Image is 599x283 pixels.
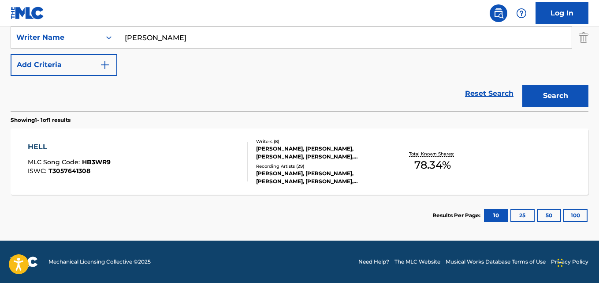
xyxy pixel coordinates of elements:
a: Need Help? [358,258,389,266]
button: 50 [537,209,561,222]
img: search [493,8,504,19]
a: Musical Works Database Terms of Use [446,258,546,266]
div: Drag [558,249,563,276]
img: help [516,8,527,19]
a: Public Search [490,4,507,22]
button: Search [522,85,588,107]
a: Log In [536,2,588,24]
span: Mechanical Licensing Collective © 2025 [48,258,151,266]
span: MLC Song Code : [28,158,82,166]
p: Showing 1 - 1 of 1 results [11,116,71,124]
p: Results Per Page: [432,211,483,219]
a: HELLMLC Song Code:HB3WR9ISWC:T3057641308Writers (8)[PERSON_NAME], [PERSON_NAME], [PERSON_NAME], [... [11,128,588,195]
div: [PERSON_NAME], [PERSON_NAME], [PERSON_NAME], [PERSON_NAME], [PERSON_NAME] [PERSON_NAME], [PERSON_... [256,145,385,161]
iframe: Chat Widget [555,241,599,283]
a: The MLC Website [394,258,440,266]
button: 25 [510,209,535,222]
div: HELL [28,142,111,152]
div: Writers ( 8 ) [256,138,385,145]
span: HB3WR9 [82,158,111,166]
span: ISWC : [28,167,48,175]
div: [PERSON_NAME], [PERSON_NAME], [PERSON_NAME], [PERSON_NAME], [PERSON_NAME] [256,170,385,185]
button: 10 [484,209,508,222]
img: logo [11,257,38,267]
a: Reset Search [461,84,518,103]
img: 9d2ae6d4665cec9f34b9.svg [100,60,110,70]
a: Privacy Policy [551,258,588,266]
img: Delete Criterion [579,26,588,49]
span: T3057641308 [48,167,90,175]
button: Add Criteria [11,54,117,76]
div: Help [513,4,530,22]
span: 78.34 % [414,157,451,173]
button: 100 [563,209,588,222]
img: MLC Logo [11,7,45,19]
p: Total Known Shares: [409,151,456,157]
div: Recording Artists ( 29 ) [256,163,385,170]
div: Writer Name [16,32,96,43]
